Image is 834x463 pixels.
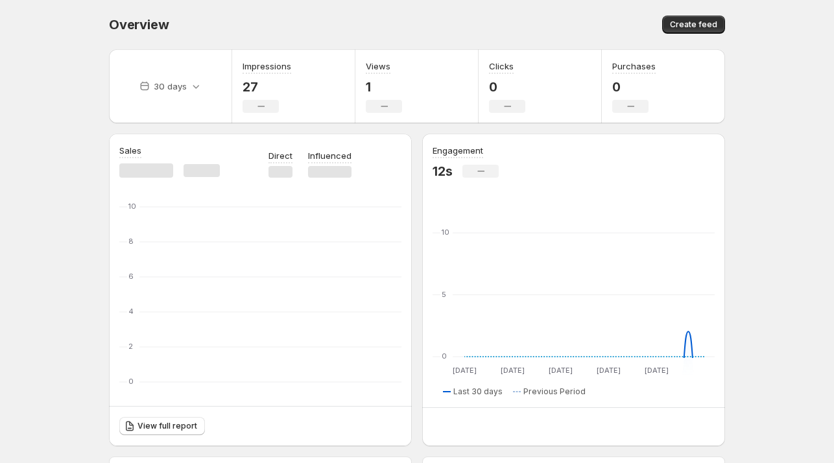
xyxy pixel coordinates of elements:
span: Previous Period [523,386,586,397]
p: 30 days [154,80,187,93]
p: 27 [243,79,291,95]
text: [DATE] [453,366,477,375]
text: 8 [128,237,134,246]
text: [DATE] [501,366,525,375]
p: 0 [489,79,525,95]
p: 1 [366,79,402,95]
text: [DATE] [645,366,669,375]
text: 0 [128,377,134,386]
text: [DATE] [597,366,621,375]
p: Direct [268,149,292,162]
text: 6 [128,272,134,281]
a: View full report [119,417,205,435]
span: Create feed [670,19,717,30]
text: [DATE] [549,366,573,375]
p: 0 [612,79,656,95]
h3: Views [366,60,390,73]
span: View full report [137,421,197,431]
span: Overview [109,17,169,32]
h3: Engagement [433,144,483,157]
h3: Impressions [243,60,291,73]
h3: Sales [119,144,141,157]
p: 12s [433,163,452,179]
h3: Purchases [612,60,656,73]
text: 0 [442,351,447,361]
button: Create feed [662,16,725,34]
h3: Clicks [489,60,514,73]
text: 2 [128,342,133,351]
span: Last 30 days [453,386,503,397]
text: 4 [128,307,134,316]
p: Influenced [308,149,351,162]
text: 10 [128,202,136,211]
text: 10 [442,228,449,237]
text: 5 [442,290,446,299]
